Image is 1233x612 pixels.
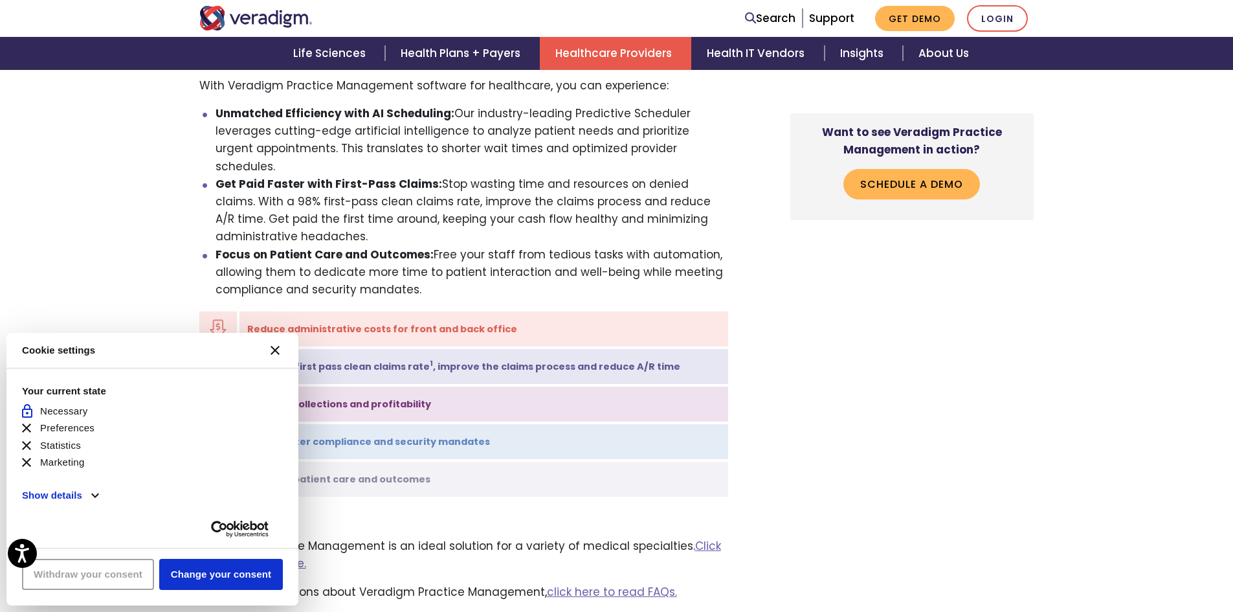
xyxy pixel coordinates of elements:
[197,521,283,538] a: Usercentrics Cookiebot - opens new page
[247,398,431,411] strong: Enhance collections and profitability
[199,584,728,601] p: Have more questions about Veradigm Practice Management,
[825,37,903,70] a: Insights
[247,473,430,486] strong: Focus on patient care and outcomes
[875,6,955,31] a: Get Demo
[159,559,283,590] button: Change your consent
[822,124,1002,157] strong: Want to see Veradigm Practice Management in action?
[247,323,517,335] strong: Reduce administrative costs for front and back office
[809,10,854,26] a: Support
[540,37,691,70] a: Healthcare Providers
[199,6,313,30] img: Veradigm logo
[22,384,283,399] strong: Your current state
[691,37,824,70] a: Health IT Vendors
[385,37,540,70] a: Health Plans + Payers
[199,77,728,95] p: With Veradigm Practice Management software for healthcare, you can experience:
[216,246,728,299] li: Free your staff from tedious tasks with automation, allowing them to dedicate more time to patien...
[745,10,795,27] a: Search
[216,247,434,262] strong: Focus on Patient Care and Outcomes:
[903,37,984,70] a: About Us
[208,319,228,339] img: icon-down-arrow-dollarsign.svg
[967,5,1028,32] a: Login
[216,176,442,192] strong: Get Paid Faster with First-Pass Claims:
[22,559,154,590] button: Withdraw your consent
[247,435,490,448] strong: Meet tighter compliance and security mandates
[22,421,283,436] li: Preferences
[22,404,283,419] li: Necessary
[278,37,385,70] a: Life Sciences
[430,359,433,368] sup: 1
[22,343,95,358] strong: Cookie settings
[216,105,728,176] li: Our industry-leading Predictive Scheduler leverages cutting-edge artificial intelligence to analy...
[547,584,677,600] a: click here to read FAQs.
[22,455,283,470] li: Marketing
[216,176,728,246] li: Stop wasting time and resources on denied claims. With a 98% first-pass clean claims rate, improv...
[22,438,283,453] li: Statistics
[199,538,728,572] p: Veradigm Practice Management is an ideal solution for a variety of medical specialties.
[199,538,721,571] a: Click here to learn more.
[247,360,680,373] strong: With 98% first pass clean claims rate , improve the claims process and reduce A/R time
[216,106,454,121] strong: Unmatched Efficiency with AI Scheduling:
[843,169,980,199] a: Schedule a Demo
[260,335,291,366] button: Close CMP widget
[22,488,99,503] button: Show details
